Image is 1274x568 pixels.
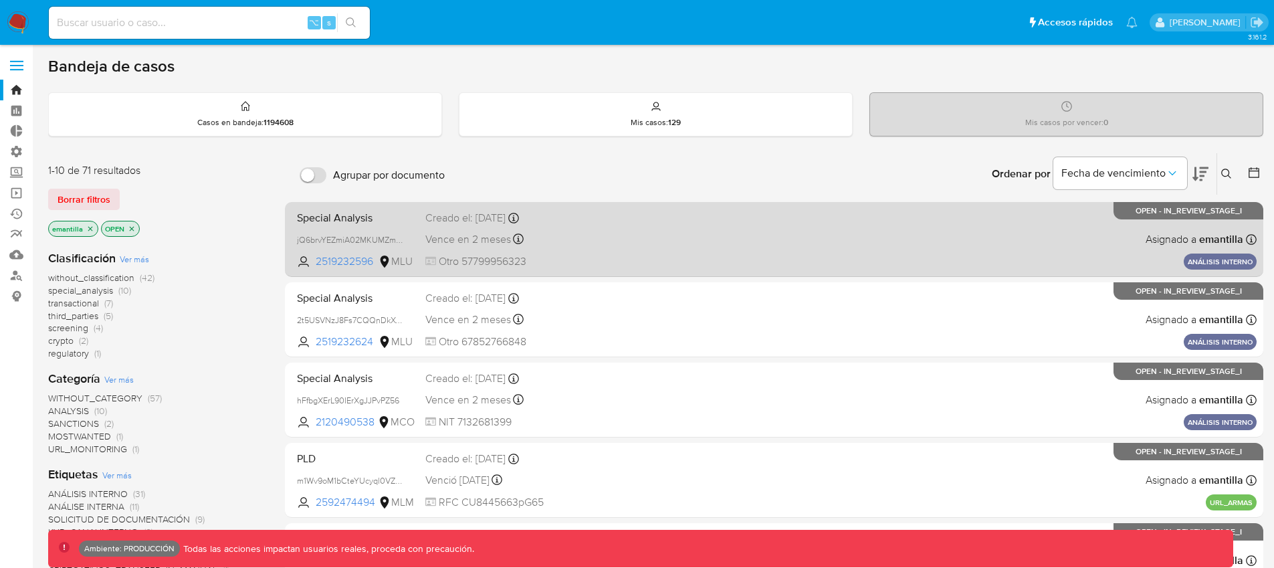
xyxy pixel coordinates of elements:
span: s [327,16,331,29]
a: Notificaciones [1126,17,1138,28]
p: Todas las acciones impactan usuarios reales, proceda con precaución. [180,543,474,555]
input: Buscar usuario o caso... [49,14,370,31]
p: elkin.mantilla@mercadolibre.com.co [1170,16,1245,29]
span: ⌥ [309,16,319,29]
p: Ambiente: PRODUCCIÓN [84,546,175,551]
a: Salir [1250,15,1264,29]
button: search-icon [337,13,364,32]
span: Accesos rápidos [1038,15,1113,29]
